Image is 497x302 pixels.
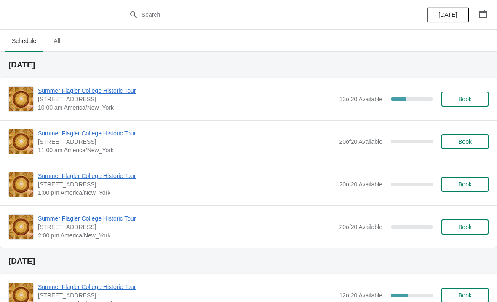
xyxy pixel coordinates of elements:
h2: [DATE] [8,61,489,69]
span: 1:00 pm America/New_York [38,189,335,197]
input: Search [141,7,373,22]
span: Summer Flagler College Historic Tour [38,172,335,180]
span: 11:00 am America/New_York [38,146,335,154]
span: 12 of 20 Available [339,292,382,299]
span: [STREET_ADDRESS] [38,223,335,231]
span: Book [458,292,472,299]
img: Summer Flagler College Historic Tour | 74 King Street, St. Augustine, FL, USA | 10:00 am America/... [9,87,33,111]
button: Book [441,134,489,149]
span: 13 of 20 Available [339,96,382,102]
span: [STREET_ADDRESS] [38,95,335,103]
span: Summer Flagler College Historic Tour [38,283,335,291]
span: Summer Flagler College Historic Tour [38,129,335,138]
button: Book [441,92,489,107]
span: [DATE] [438,11,457,18]
span: Summer Flagler College Historic Tour [38,214,335,223]
span: 20 of 20 Available [339,138,382,145]
span: Book [458,96,472,102]
span: Summer Flagler College Historic Tour [38,86,335,95]
span: Schedule [5,33,43,49]
img: Summer Flagler College Historic Tour | 74 King Street, St. Augustine, FL, USA | 1:00 pm America/N... [9,172,33,197]
span: Book [458,138,472,145]
span: Book [458,224,472,230]
button: [DATE] [427,7,469,22]
h2: [DATE] [8,257,489,265]
span: [STREET_ADDRESS] [38,291,335,299]
span: 10:00 am America/New_York [38,103,335,112]
span: All [46,33,67,49]
button: Book [441,177,489,192]
button: Book [441,219,489,235]
span: [STREET_ADDRESS] [38,180,335,189]
span: Book [458,181,472,188]
span: [STREET_ADDRESS] [38,138,335,146]
img: Summer Flagler College Historic Tour | 74 King Street, St. Augustine, FL, USA | 2:00 pm America/N... [9,215,33,239]
span: 20 of 20 Available [339,181,382,188]
span: 2:00 pm America/New_York [38,231,335,240]
img: Summer Flagler College Historic Tour | 74 King Street, St. Augustine, FL, USA | 11:00 am America/... [9,129,33,154]
span: 20 of 20 Available [339,224,382,230]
